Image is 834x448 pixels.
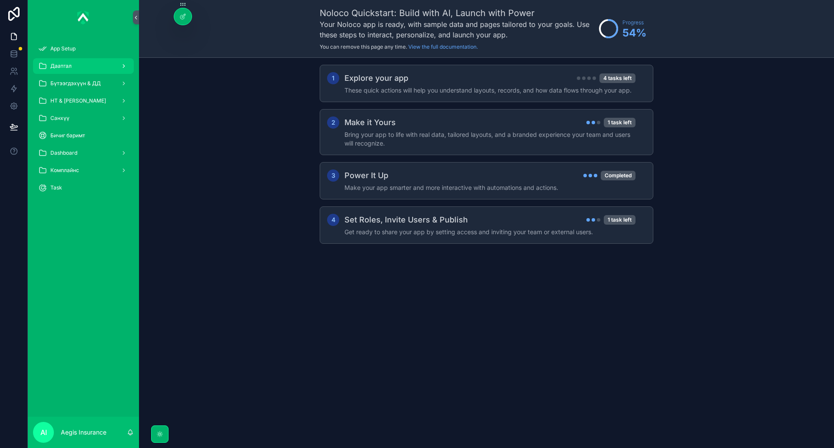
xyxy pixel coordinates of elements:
[622,26,646,40] span: 54 %
[50,80,101,87] span: Бүтээгдэхүүн & ДД
[50,45,76,52] span: App Setup
[50,132,85,139] span: Бичиг баримт
[33,163,134,178] a: Комплайнс
[408,43,478,50] a: View the full documentation.
[33,145,134,161] a: Dashboard
[50,167,79,174] span: Комплайнс
[33,128,134,143] a: Бичиг баримт
[40,427,47,438] span: AI
[77,10,89,24] img: App logo
[50,184,62,191] span: Task
[320,19,595,40] h3: Your Noloco app is ready, with sample data and pages tailored to your goals. Use these steps to i...
[33,180,134,196] a: Task
[50,97,106,104] span: НТ & [PERSON_NAME]
[50,63,72,70] span: Даатгал
[50,115,69,122] span: Санхүү
[33,58,134,74] a: Даатгал
[320,43,407,50] span: You can remove this page any time.
[33,76,134,91] a: Бүтээгдэхүүн & ДД
[33,110,134,126] a: Санхүү
[622,19,646,26] span: Progress
[33,93,134,109] a: НТ & [PERSON_NAME]
[50,149,77,156] span: Dashboard
[61,428,106,437] p: Aegis Insurance
[320,7,595,19] h1: Noloco Quickstart: Build with AI, Launch with Power
[33,41,134,56] a: App Setup
[28,35,139,207] div: scrollable content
